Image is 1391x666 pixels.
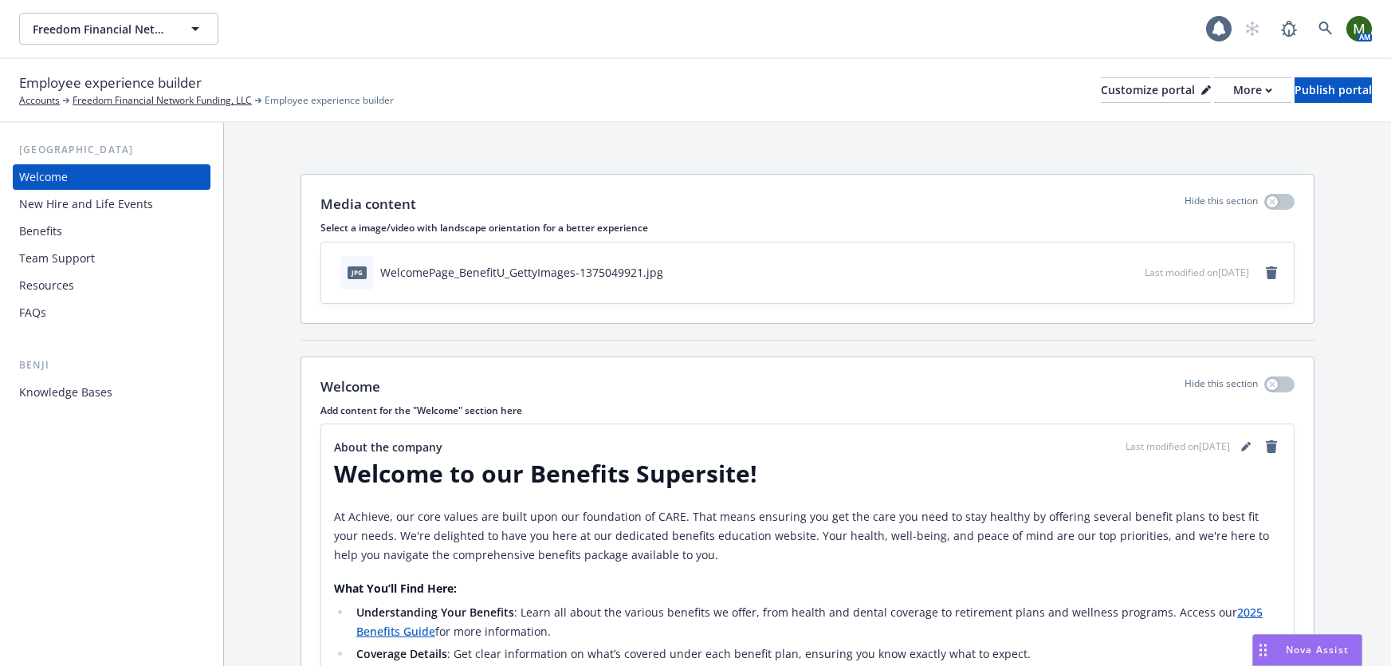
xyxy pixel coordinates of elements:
button: preview file [1124,264,1138,281]
button: Customize portal [1101,77,1211,103]
div: Drag to move [1253,635,1273,665]
div: WelcomePage_BenefitU_GettyImages-1375049921.jpg [380,264,663,281]
div: Resources [19,273,74,298]
li: : Get clear information on what’s covered under each benefit plan, ensuring you know exactly what... [352,644,1281,664]
span: About the company [334,439,442,455]
a: Resources [13,273,210,298]
strong: What You’ll Find Here: [334,581,457,596]
div: More [1233,78,1272,102]
p: Select a image/video with landscape orientation for a better experience [320,221,1295,234]
img: photo [1346,16,1372,41]
div: Customize portal [1101,78,1211,102]
span: Employee experience builder [19,73,202,93]
strong: Coverage Details [356,646,447,661]
span: Freedom Financial Network Funding, LLC [33,21,171,37]
a: editPencil [1236,437,1255,456]
a: Welcome [13,164,210,190]
strong: Understanding Your Benefits [356,605,514,620]
a: New Hire and Life Events [13,191,210,217]
button: Publish portal [1295,77,1372,103]
p: Add content for the "Welcome" section here [320,404,1295,417]
div: [GEOGRAPHIC_DATA] [13,142,210,158]
p: Hide this section [1185,376,1258,397]
button: More [1214,77,1291,103]
div: Team Support [19,246,95,271]
a: Freedom Financial Network Funding, LLC [73,93,252,108]
a: Benefits [13,219,210,244]
div: Knowledge Bases [19,380,112,405]
button: download file [1098,264,1111,281]
button: Freedom Financial Network Funding, LLC [19,13,218,45]
span: jpg [348,266,367,278]
a: Team Support [13,246,210,271]
a: remove [1262,437,1281,456]
div: Benji [13,357,210,373]
p: Media content [320,194,416,215]
div: FAQs [19,300,46,325]
h1: Welcome to our Benefits Supersite! [334,459,1281,488]
p: Welcome [320,376,380,397]
span: Employee experience builder [265,93,394,108]
a: Accounts [19,93,60,108]
button: Nova Assist [1252,634,1362,666]
span: Last modified on [DATE] [1126,439,1230,454]
a: FAQs [13,300,210,325]
a: Start snowing [1236,13,1268,45]
div: Welcome [19,164,68,190]
div: Benefits [19,219,62,244]
a: Report a Bug [1273,13,1305,45]
span: Nova Assist [1286,643,1349,656]
span: Last modified on [DATE] [1145,266,1249,279]
p: At Achieve, our core values are built upon our foundation of CARE. That means ensuring you get th... [334,507,1281,565]
li: : Learn all about the various benefits we offer, from health and dental coverage to retirement pl... [352,603,1281,641]
a: Search [1310,13,1342,45]
a: remove [1262,263,1281,282]
p: Hide this section [1185,194,1258,215]
a: Knowledge Bases [13,380,210,405]
div: Publish portal [1295,78,1372,102]
div: New Hire and Life Events [19,191,153,217]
